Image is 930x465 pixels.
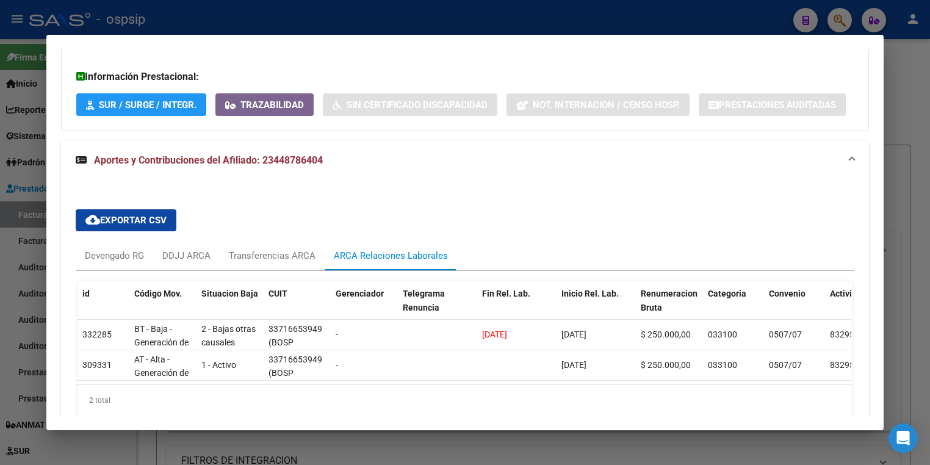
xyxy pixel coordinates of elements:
span: 832952 [830,360,859,370]
span: AT - Alta - Generación de clave [134,355,189,392]
datatable-header-cell: Gerenciador [331,281,398,334]
mat-icon: cloud_download [85,212,100,227]
span: Not. Internacion / Censo Hosp. [533,99,680,110]
span: 033100 [708,330,737,339]
div: 2 total [77,385,852,416]
span: (BOSP ARGENTINA S.A.S.) [269,337,315,375]
span: CUIT [269,289,287,298]
div: 33716653949 [269,353,322,367]
datatable-header-cell: Actividad [825,281,886,334]
button: Prestaciones Auditadas [699,93,846,116]
span: 2 - Bajas otras causales [201,324,256,348]
datatable-header-cell: Situacion Baja [196,281,264,334]
span: [DATE] [561,360,586,370]
span: Actividad [830,289,867,298]
datatable-header-cell: Renumeracion Bruta [636,281,703,334]
span: 0507/07 [769,330,802,339]
datatable-header-cell: Categoria [703,281,764,334]
span: Sin Certificado Discapacidad [347,99,488,110]
button: Trazabilidad [215,93,314,116]
datatable-header-cell: Código Mov. [129,281,196,334]
datatable-header-cell: CUIT [264,281,331,334]
span: Fin Rel. Lab. [482,289,530,298]
span: Prestaciones Auditadas [719,99,836,110]
h3: Información Prestacional: [76,70,854,84]
span: - [336,330,338,339]
mat-expansion-panel-header: Aportes y Contribuciones del Afiliado: 23448786404 [61,141,869,180]
span: Aportes y Contribuciones del Afiliado: 23448786404 [94,154,323,166]
span: $ 250.000,00 [641,360,691,370]
span: Convenio [769,289,806,298]
span: 309331 [82,360,112,370]
datatable-header-cell: Inicio Rel. Lab. [557,281,636,334]
div: Aportes y Contribuciones del Afiliado: 23448786404 [61,180,869,445]
span: SUR / SURGE / INTEGR. [99,99,196,110]
datatable-header-cell: Telegrama Renuncia [398,281,477,334]
span: Telegrama Renuncia [403,289,445,312]
div: ARCA Relaciones Laborales [334,249,448,262]
span: [DATE] [561,330,586,339]
span: $ 250.000,00 [641,330,691,339]
span: id [82,289,90,298]
span: (BOSP ARGENTINA S.A.S.) [269,368,315,406]
button: SUR / SURGE / INTEGR. [76,93,206,116]
div: 33716653949 [269,322,322,336]
span: 832952 [830,330,859,339]
span: [DATE] [482,330,507,339]
span: Categoria [708,289,746,298]
span: BT - Baja - Generación de Clave [134,324,189,362]
button: Exportar CSV [76,209,176,231]
span: Gerenciador [336,289,384,298]
span: 0507/07 [769,360,802,370]
span: Situacion Baja [201,289,258,298]
span: Código Mov. [134,289,182,298]
div: Devengado RG [85,249,144,262]
button: Not. Internacion / Censo Hosp. [506,93,690,116]
datatable-header-cell: Convenio [764,281,825,334]
span: Exportar CSV [85,215,167,226]
span: - [336,360,338,370]
div: Transferencias ARCA [229,249,315,262]
datatable-header-cell: Fin Rel. Lab. [477,281,557,334]
span: 332285 [82,330,112,339]
div: Open Intercom Messenger [889,424,918,453]
span: Renumeracion Bruta [641,289,697,312]
span: Inicio Rel. Lab. [561,289,619,298]
span: 033100 [708,360,737,370]
span: Trazabilidad [240,99,304,110]
button: Sin Certificado Discapacidad [323,93,497,116]
div: DDJJ ARCA [162,249,211,262]
span: 1 - Activo [201,360,236,370]
datatable-header-cell: id [77,281,129,334]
